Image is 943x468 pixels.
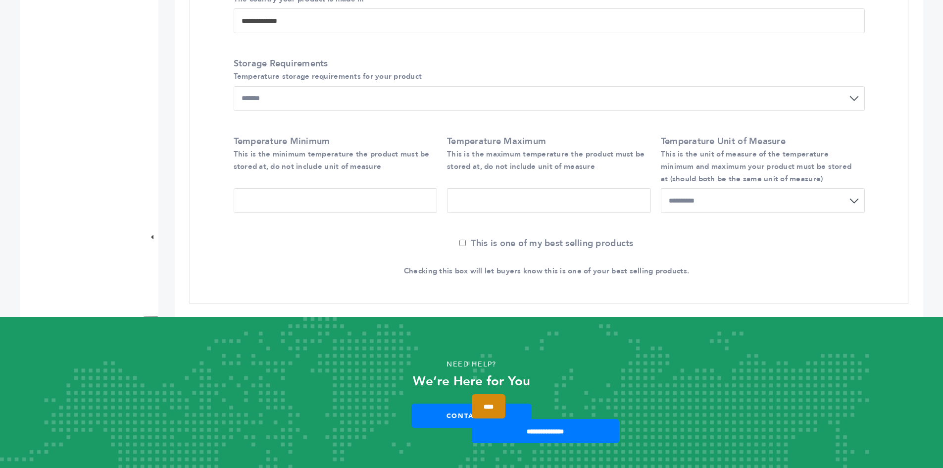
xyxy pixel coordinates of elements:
[447,135,646,173] label: Temperature Maximum
[411,404,532,428] a: Contact Us
[459,237,633,250] label: This is one of my best selling products
[234,135,433,173] label: Temperature Minimum
[404,266,689,276] small: Checking this box will let buyers know this is one of your best selling products.
[413,372,530,390] strong: We’re Here for You
[447,149,645,171] small: This is the maximum temperature the product must be stored at, do not include unit of measure
[234,71,422,81] small: Temperature storage requirements for your product
[661,149,851,184] small: This is the unit of measure of the temperature minimum and maximum your product must be stored at...
[459,240,466,246] input: This is one of my best selling products
[234,57,860,82] label: Storage Requirements
[47,357,896,372] p: Need Help?
[234,149,430,171] small: This is the minimum temperature the product must be stored at, do not include unit of measure
[661,135,860,185] label: Temperature Unit of Measure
